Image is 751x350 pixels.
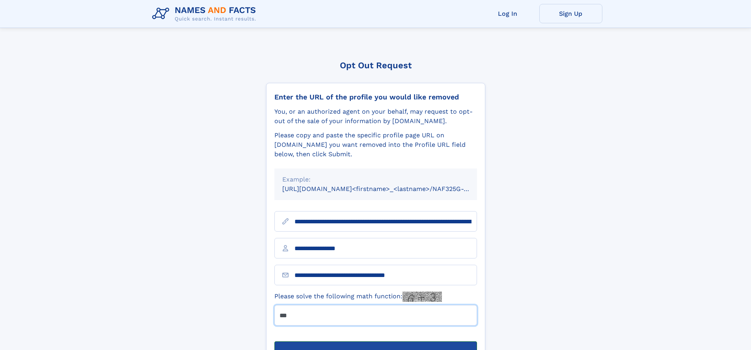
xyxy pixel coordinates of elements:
[476,4,539,23] a: Log In
[274,107,477,126] div: You, or an authorized agent on your behalf, may request to opt-out of the sale of your informatio...
[282,175,469,184] div: Example:
[274,93,477,101] div: Enter the URL of the profile you would like removed
[266,60,485,70] div: Opt Out Request
[274,131,477,159] div: Please copy and paste the specific profile page URL on [DOMAIN_NAME] you want removed into the Pr...
[282,185,492,193] small: [URL][DOMAIN_NAME]<firstname>_<lastname>/NAF325G-xxxxxxxx
[274,292,442,302] label: Please solve the following math function:
[539,4,602,23] a: Sign Up
[149,3,263,24] img: Logo Names and Facts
